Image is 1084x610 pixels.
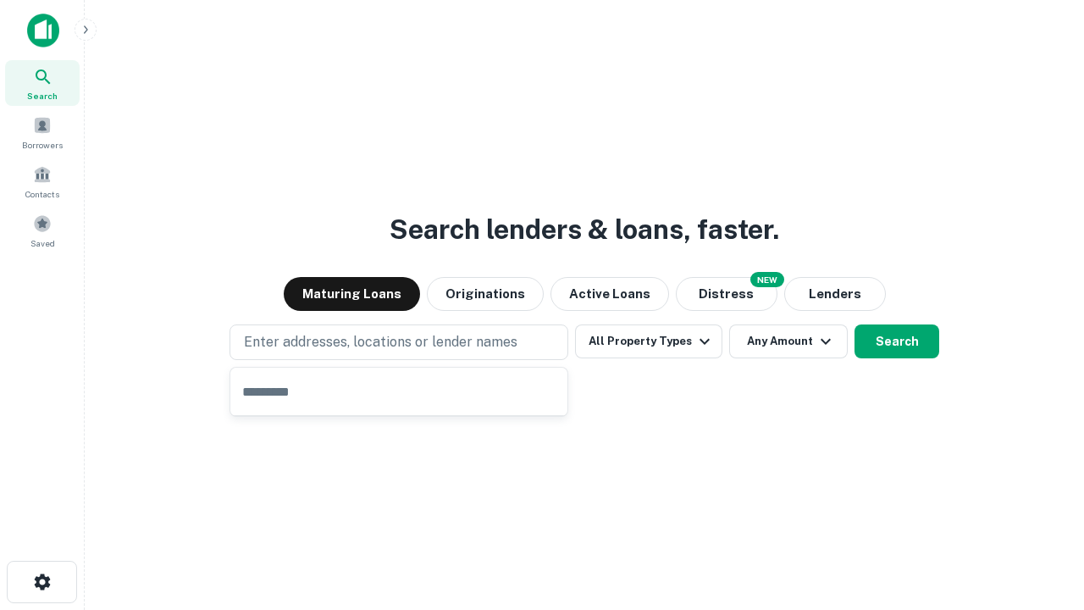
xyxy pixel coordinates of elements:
a: Borrowers [5,109,80,155]
button: Maturing Loans [284,277,420,311]
button: All Property Types [575,324,722,358]
a: Contacts [5,158,80,204]
button: Enter addresses, locations or lender names [230,324,568,360]
span: Contacts [25,187,59,201]
span: Saved [30,236,55,250]
button: Search [854,324,939,358]
button: Lenders [784,277,886,311]
button: Active Loans [550,277,669,311]
span: Search [27,89,58,103]
button: Search distressed loans with lien and other non-mortgage details. [676,277,777,311]
h3: Search lenders & loans, faster. [390,209,779,250]
img: capitalize-icon.png [27,14,59,47]
span: Borrowers [22,138,63,152]
p: Enter addresses, locations or lender names [244,332,517,352]
iframe: Chat Widget [999,474,1084,556]
button: Originations [427,277,544,311]
div: NEW [750,272,784,287]
a: Saved [5,208,80,253]
a: Search [5,60,80,106]
button: Any Amount [729,324,848,358]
